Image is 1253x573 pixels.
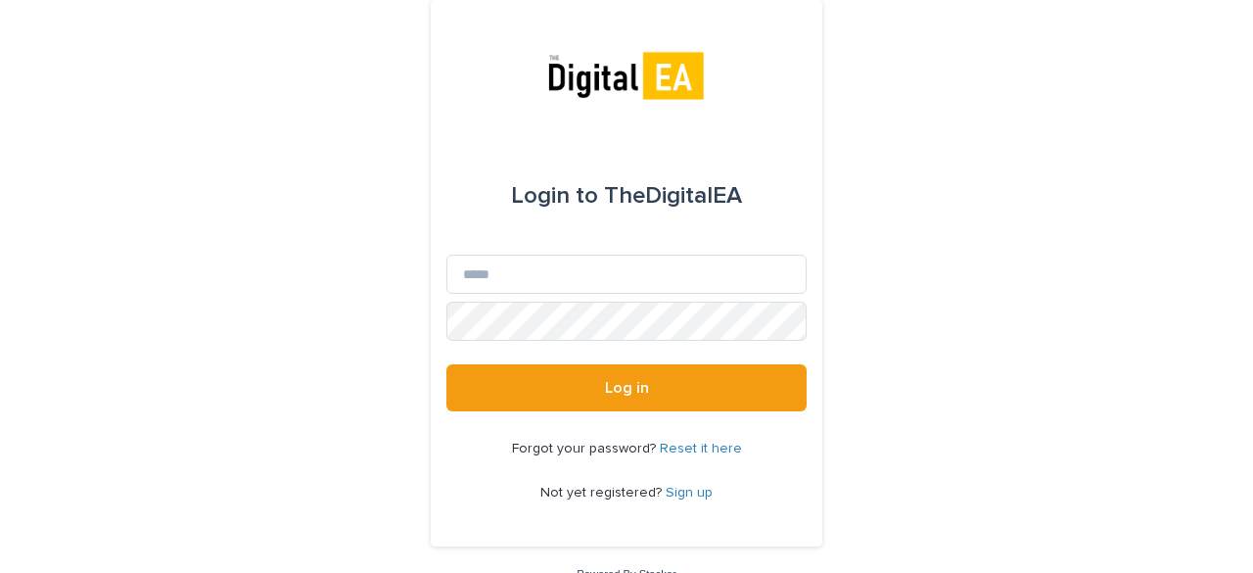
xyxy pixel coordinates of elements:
[666,486,713,500] a: Sign up
[605,380,649,396] span: Log in
[511,184,598,208] span: Login to
[660,442,742,455] a: Reset it here
[446,364,807,411] button: Log in
[512,442,660,455] span: Forgot your password?
[542,47,711,106] img: mpnAKsivTWiDOsumdcjk
[540,486,666,500] span: Not yet registered?
[511,168,742,223] div: TheDigitalEA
